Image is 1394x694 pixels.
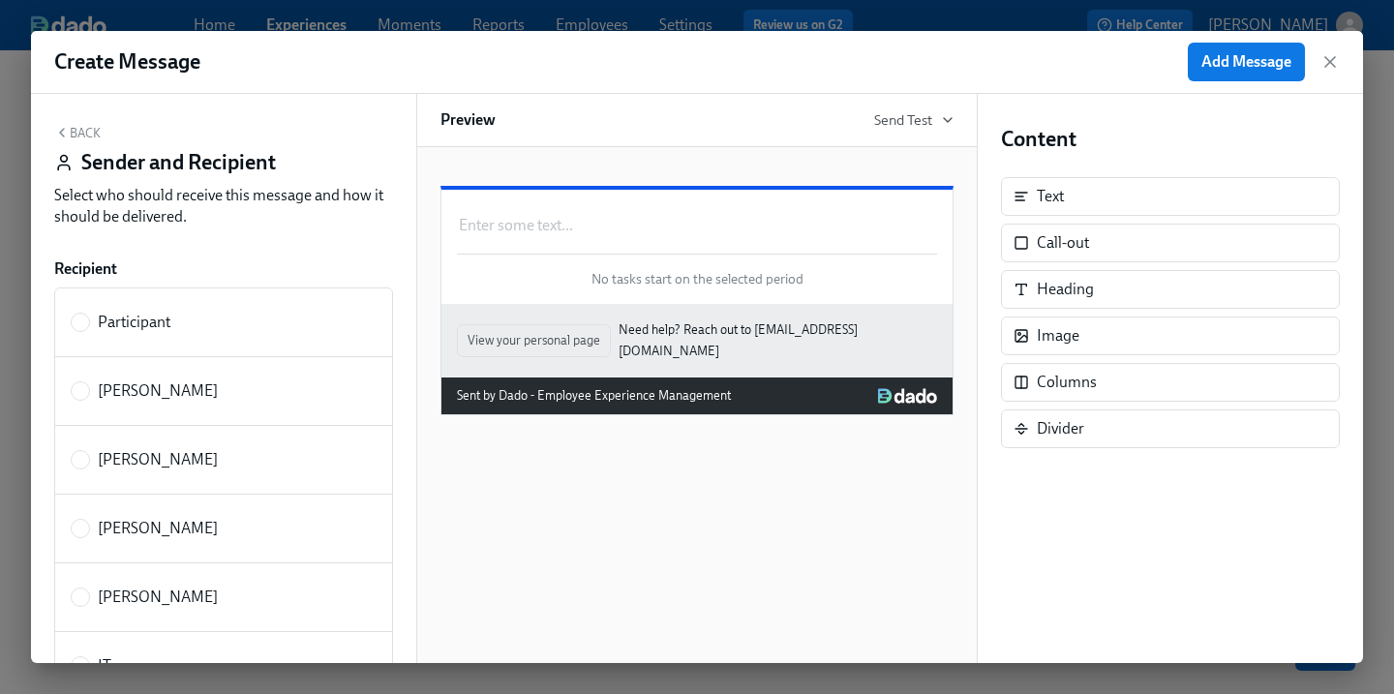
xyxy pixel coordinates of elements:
[1001,177,1340,216] div: Text
[457,385,731,407] div: Sent by Dado - Employee Experience Management
[54,47,200,76] h1: Create Message
[1037,186,1064,207] div: Text
[457,324,611,357] button: View your personal page
[1001,224,1340,262] div: Call-out
[98,587,218,608] span: [PERSON_NAME]
[1037,372,1097,393] div: Columns
[1001,317,1340,355] div: Image
[874,110,954,130] button: Send Test
[1001,363,1340,402] div: Columns
[98,655,111,677] span: IT
[1188,43,1305,81] button: Add Message
[1037,279,1094,300] div: Heading
[98,518,218,539] span: [PERSON_NAME]
[1001,409,1340,448] div: Divider
[98,312,170,333] span: Participant
[54,125,101,140] button: Back
[591,270,803,288] span: No tasks start on the selected period
[98,380,218,402] span: [PERSON_NAME]
[54,185,393,227] div: Select who should receive this message and how it should be delivered.
[1037,232,1089,254] div: Call-out
[1001,270,1340,309] div: Heading
[98,449,218,470] span: [PERSON_NAME]
[878,388,937,404] img: Dado
[440,109,496,131] h6: Preview
[54,258,117,280] label: Recipient
[457,213,937,238] div: Enter some text...
[619,319,937,362] a: Need help? Reach out to [EMAIL_ADDRESS][DOMAIN_NAME]
[81,148,276,177] h4: Sender and Recipient
[1201,52,1291,72] span: Add Message
[1037,418,1084,439] div: Divider
[468,331,600,350] span: View your personal page
[1037,325,1079,347] div: Image
[1001,125,1340,154] h4: Content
